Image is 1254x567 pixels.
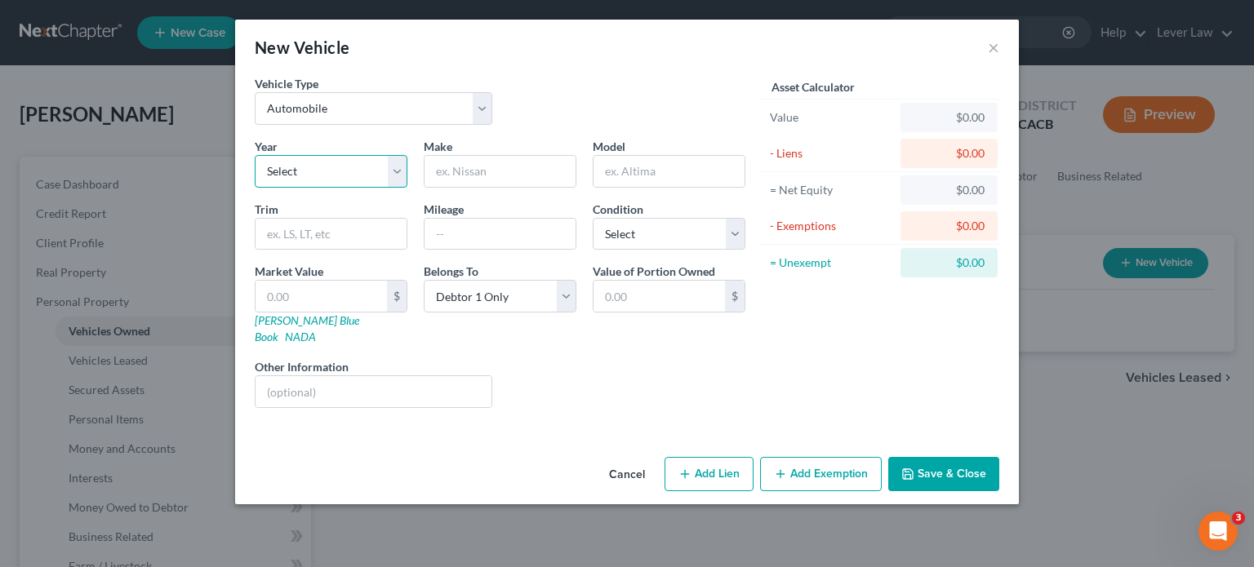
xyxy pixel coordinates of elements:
[1232,512,1245,525] span: 3
[770,218,893,234] div: - Exemptions
[665,457,754,491] button: Add Lien
[914,182,985,198] div: $0.00
[1198,512,1238,551] iframe: Intercom live chat
[914,255,985,271] div: $0.00
[770,182,893,198] div: = Net Equity
[255,358,349,375] label: Other Information
[424,140,452,153] span: Make
[593,138,625,155] label: Model
[256,281,387,312] input: 0.00
[256,219,407,250] input: ex. LS, LT, etc
[285,330,316,343] a: NADA
[596,458,658,491] button: Cancel
[914,109,985,126] div: $0.00
[255,75,318,92] label: Vehicle Type
[256,376,491,407] input: (optional)
[425,219,576,250] input: --
[888,457,999,491] button: Save & Close
[770,145,893,162] div: - Liens
[914,145,985,162] div: $0.00
[988,38,999,57] button: ×
[593,263,715,280] label: Value of Portion Owned
[424,264,478,278] span: Belongs To
[593,201,643,218] label: Condition
[425,156,576,187] input: ex. Nissan
[914,218,985,234] div: $0.00
[255,36,349,59] div: New Vehicle
[770,255,893,271] div: = Unexempt
[387,281,407,312] div: $
[255,263,323,280] label: Market Value
[770,109,893,126] div: Value
[255,313,359,343] a: [PERSON_NAME] Blue Book
[255,138,278,155] label: Year
[760,457,882,491] button: Add Exemption
[725,281,745,312] div: $
[594,156,745,187] input: ex. Altima
[424,201,464,218] label: Mileage
[255,201,278,218] label: Trim
[594,281,725,312] input: 0.00
[772,78,855,95] label: Asset Calculator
